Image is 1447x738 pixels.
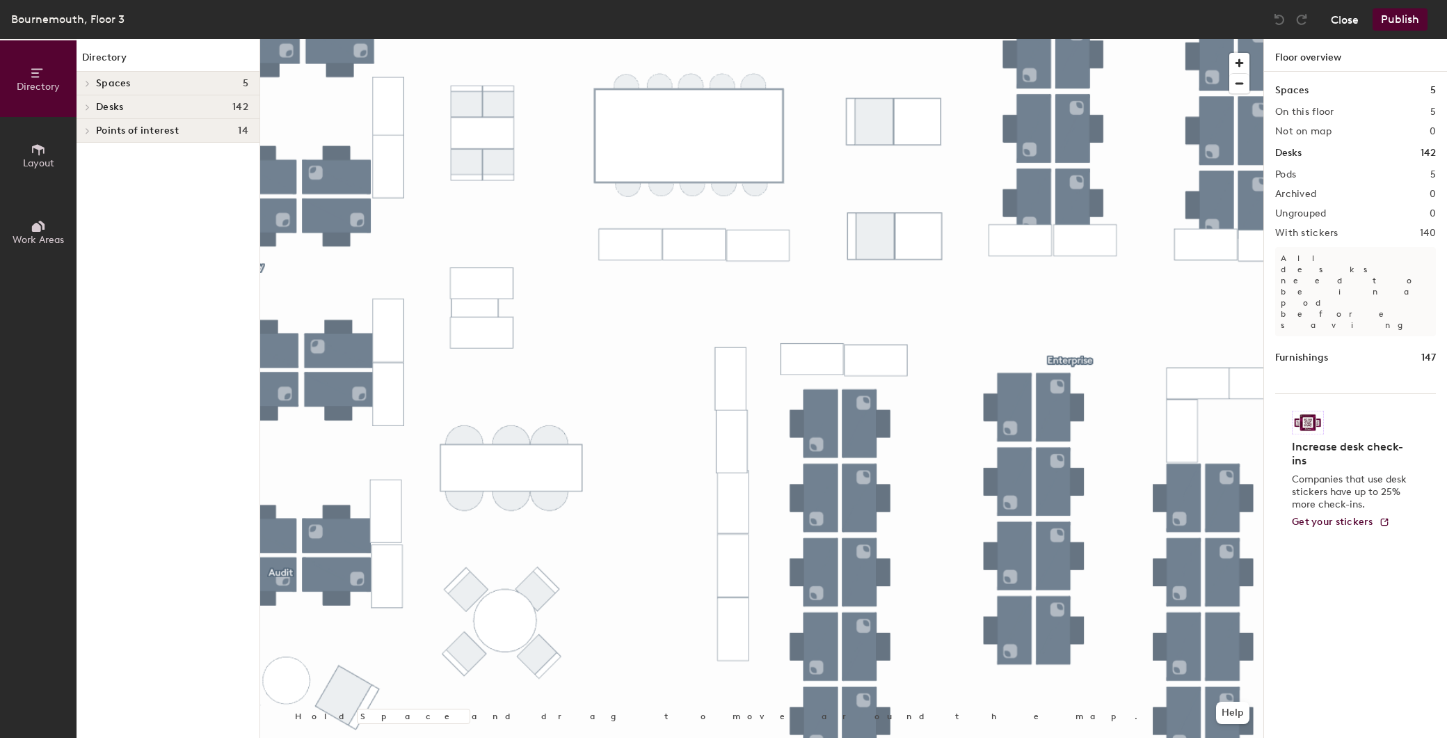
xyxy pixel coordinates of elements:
[1275,247,1436,336] p: All desks need to be in a pod before saving
[1275,208,1327,219] h2: Ungrouped
[1430,126,1436,137] h2: 0
[1430,83,1436,98] h1: 5
[1275,83,1309,98] h1: Spaces
[96,102,123,113] span: Desks
[1373,8,1428,31] button: Publish
[1430,208,1436,219] h2: 0
[96,125,179,136] span: Points of interest
[232,102,248,113] span: 142
[1292,411,1324,434] img: Sticker logo
[1264,39,1447,72] h1: Floor overview
[243,78,248,89] span: 5
[1275,350,1328,366] h1: Furnishings
[238,125,248,136] span: 14
[1292,516,1373,528] span: Get your stickers
[11,10,125,28] div: Bournemouth, Floor 3
[96,78,131,89] span: Spaces
[23,157,54,169] span: Layout
[1421,350,1436,366] h1: 147
[1275,126,1332,137] h2: Not on map
[1275,189,1316,200] h2: Archived
[1292,473,1411,511] p: Companies that use desk stickers have up to 25% more check-ins.
[1292,440,1411,468] h4: Increase desk check-ins
[13,234,64,246] span: Work Areas
[1216,702,1249,724] button: Help
[1275,146,1302,161] h1: Desks
[17,81,60,93] span: Directory
[1275,107,1334,118] h2: On this floor
[1421,146,1436,161] h1: 142
[1295,13,1309,26] img: Redo
[1272,13,1286,26] img: Undo
[1275,228,1338,239] h2: With stickers
[77,50,259,72] h1: Directory
[1430,107,1436,118] h2: 5
[1420,228,1436,239] h2: 140
[1430,189,1436,200] h2: 0
[1275,169,1296,180] h2: Pods
[1331,8,1359,31] button: Close
[1430,169,1436,180] h2: 5
[1292,517,1390,528] a: Get your stickers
